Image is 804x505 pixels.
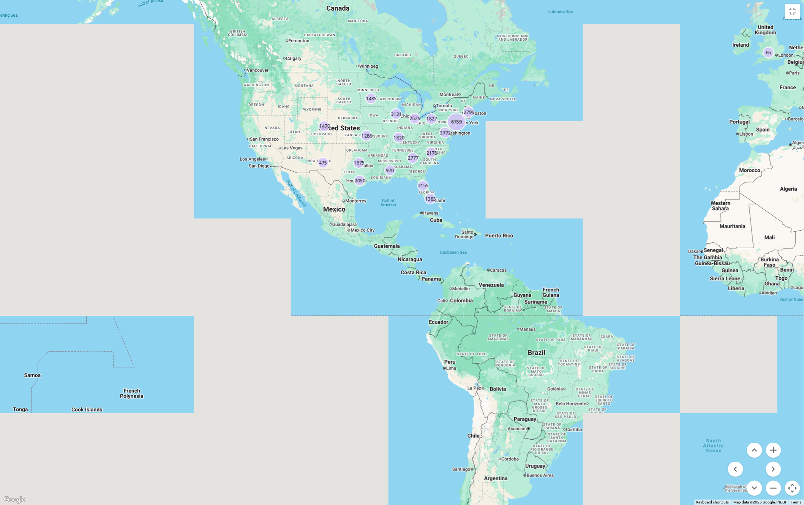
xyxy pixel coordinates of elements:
[319,123,330,129] p: 1470
[319,159,327,166] p: 475
[391,111,401,117] p: 3131
[418,182,428,189] p: 2155
[366,95,377,101] p: 1485
[354,177,365,184] p: 2050
[362,132,372,139] p: 1288
[464,109,474,115] p: 2799
[409,115,420,122] p: 2529
[440,129,450,136] p: 3772
[386,167,394,173] p: 970
[426,116,437,122] p: 1827
[394,134,404,141] p: 1820
[451,119,461,125] p: 6759
[426,149,437,156] p: 2178
[425,195,436,202] p: 1383
[408,155,419,161] p: 2777
[354,160,364,166] p: 1675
